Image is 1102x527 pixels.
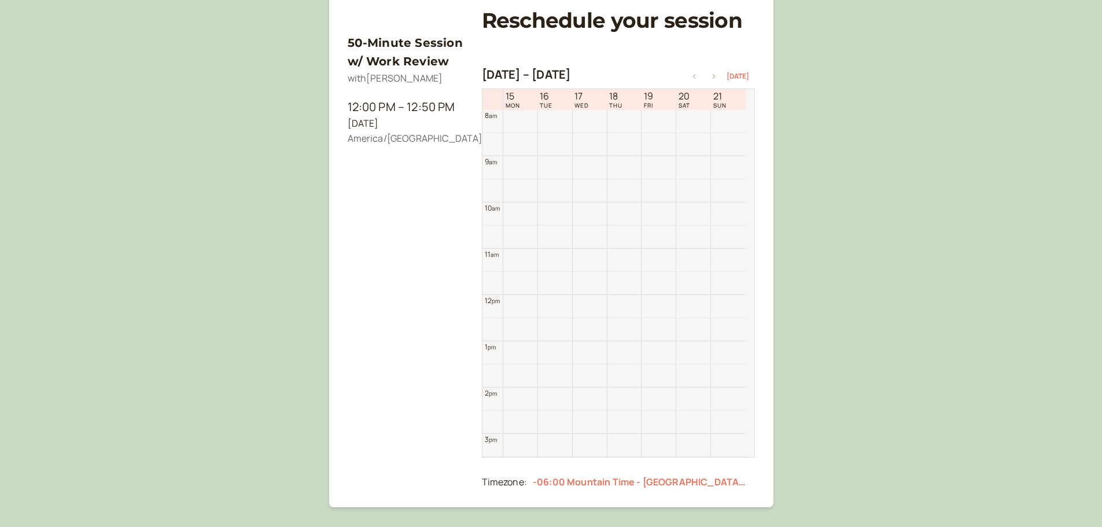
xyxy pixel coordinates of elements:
a: September 15, 2025 [503,90,522,110]
h3: 50-Minute Session w/ Work Review [348,34,463,71]
div: 11 [485,249,499,260]
div: 3 [485,434,497,445]
div: Timezone: [482,475,527,490]
span: 17 [574,91,589,102]
span: 16 [540,91,552,102]
span: with [PERSON_NAME] [348,72,443,84]
h1: Reschedule your session [482,8,755,33]
a: September 20, 2025 [676,90,692,110]
span: 15 [506,91,520,102]
span: SAT [679,102,690,109]
span: am [489,158,497,166]
a: September 18, 2025 [607,90,625,110]
span: am [492,204,500,212]
div: 8 [485,110,497,121]
button: [DATE] [727,72,749,80]
div: 1 [485,341,496,352]
div: 9 [485,156,497,167]
span: THU [609,102,622,109]
span: 18 [609,91,622,102]
a: September 21, 2025 [711,90,729,110]
span: FRI [644,102,653,109]
span: pm [489,389,497,397]
span: SUN [713,102,727,109]
span: TUE [540,102,552,109]
div: 12:00 PM – 12:50 PM [348,98,463,116]
div: 10 [485,202,500,213]
div: [DATE] [348,116,463,131]
span: 19 [644,91,653,102]
span: 20 [679,91,690,102]
span: pm [488,343,496,351]
span: 21 [713,91,727,102]
span: pm [492,297,500,305]
span: am [489,112,497,120]
a: September 17, 2025 [572,90,591,110]
div: 2 [485,388,497,399]
span: MON [506,102,520,109]
a: September 19, 2025 [642,90,655,110]
h2: [DATE] – [DATE] [482,68,571,82]
span: am [491,250,499,259]
span: pm [489,436,497,444]
div: 12 [485,295,500,306]
span: WED [574,102,589,109]
a: September 16, 2025 [537,90,555,110]
div: America/[GEOGRAPHIC_DATA] [348,131,463,146]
